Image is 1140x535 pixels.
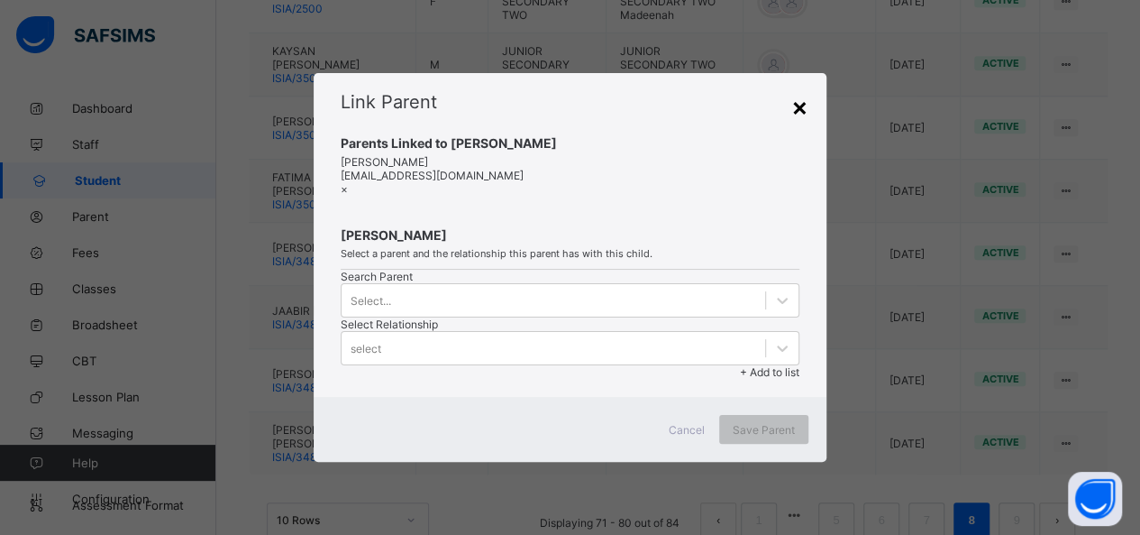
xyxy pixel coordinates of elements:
[791,91,808,122] div: ×
[341,227,799,243] span: [PERSON_NAME]
[351,294,391,308] div: Select...
[733,423,795,437] span: Save Parent
[341,247,799,260] span: Select a parent and the relationship this parent has with this child.
[341,91,437,113] span: Link Parent
[740,365,799,379] span: + Add to list
[341,270,413,283] span: Search Parent
[341,135,799,151] span: Parents Linked to [PERSON_NAME]
[669,423,705,437] span: Cancel
[341,182,348,196] span: ×
[341,155,799,169] span: [PERSON_NAME]
[351,342,381,355] div: select
[341,169,524,182] span: [EMAIL_ADDRESS][DOMAIN_NAME]
[1068,472,1122,526] button: Open asap
[341,318,438,331] span: Select Relationship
